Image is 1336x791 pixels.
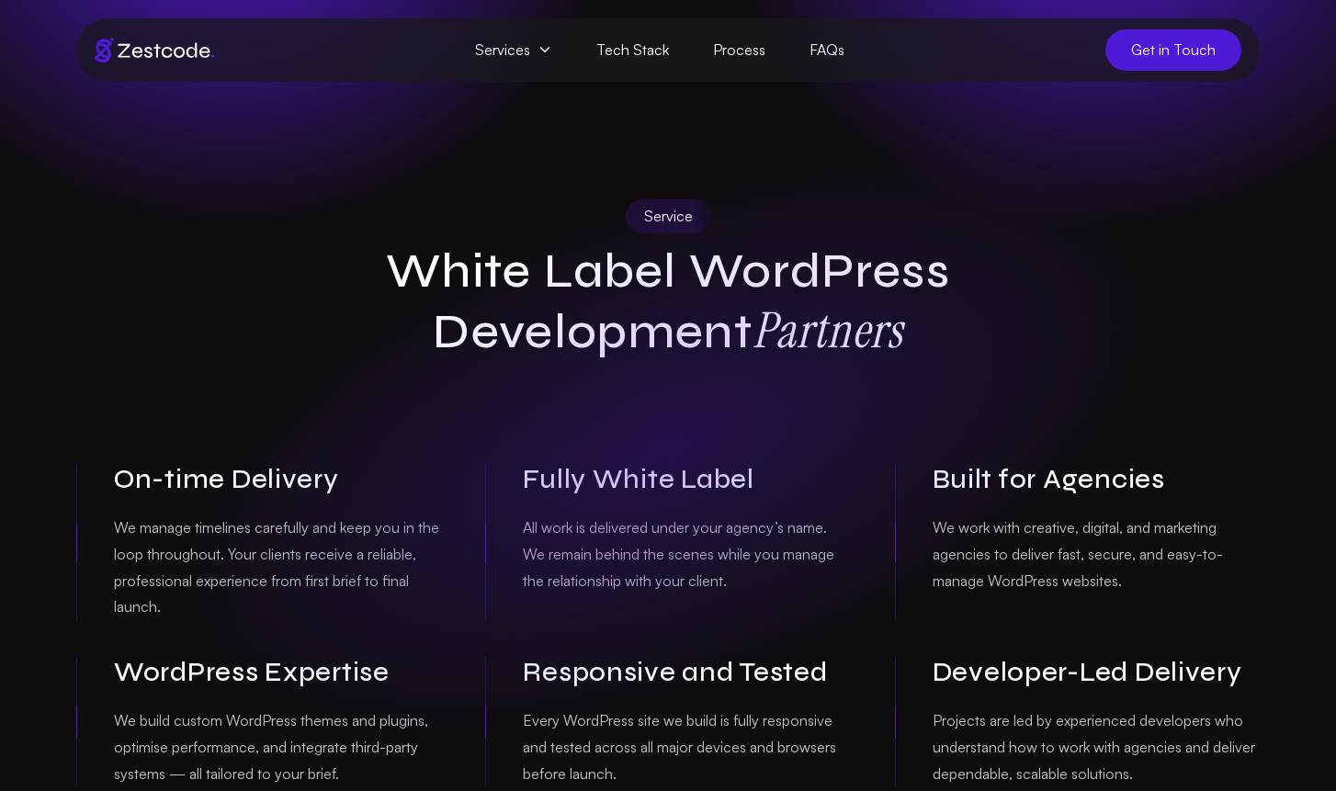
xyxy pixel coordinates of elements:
strong: Partners [753,298,903,361]
p: Every WordPress site we build is fully responsive and tested across all major devices and browser... [523,707,850,786]
p: All work is delivered under your agency’s name. We remain behind the scenes while you manage the ... [523,514,850,593]
h3: On-time Delivery [114,464,441,496]
h3: Fully White Label [523,464,850,496]
h3: Responsive and Tested [523,657,850,689]
h3: WordPress Expertise [114,657,441,689]
a: Get in Touch [1105,29,1241,71]
p: We work with creative, digital, and marketing agencies to deliver fast, secure, and easy-to-manag... [933,514,1260,593]
img: Brand logo of zestcode digital [95,38,214,62]
span: Services [453,29,574,71]
p: We manage timelines carefully and keep you in the loop throughout. Your clients receive a reliabl... [114,514,441,620]
a: FAQs [787,29,866,71]
h3: Built for Agencies [933,464,1260,496]
h3: Developer-Led Delivery [933,657,1260,689]
div: Service [626,199,711,233]
a: Tech Stack [574,29,691,71]
p: We build custom WordPress themes and plugins, optimise performance, and integrate third-party sys... [114,707,441,786]
h1: White Label WordPress Development [315,243,1021,362]
a: Process [691,29,787,71]
p: Projects are led by experienced developers who understand how to work with agencies and deliver d... [933,707,1260,786]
